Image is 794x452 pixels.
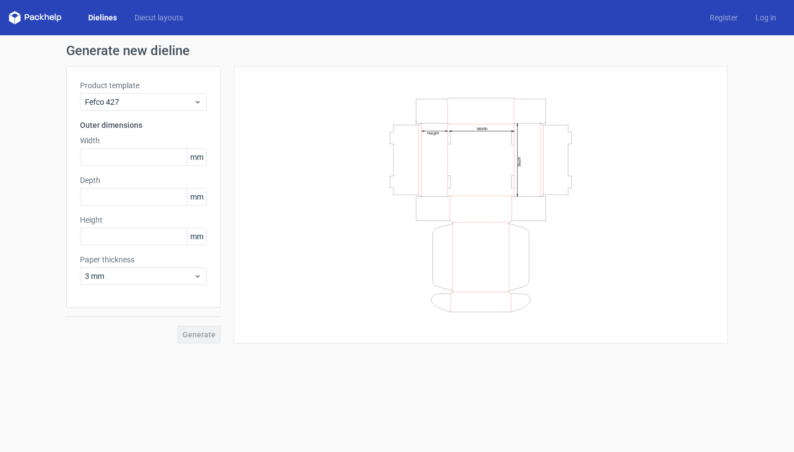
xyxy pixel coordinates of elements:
text: Depth [517,156,522,166]
label: Depth [80,175,207,186]
text: Width [477,126,487,131]
a: Register [701,12,747,23]
h1: Generate new dieline [66,44,728,57]
label: Width [80,135,207,146]
label: Product template [80,80,207,91]
label: Paper thickness [80,254,207,265]
span: 3 mm [85,271,194,282]
span: mm [187,149,206,165]
a: Log in [747,12,785,23]
span: mm [187,189,206,205]
span: mm [187,228,206,245]
h3: Outer dimensions [80,120,207,131]
label: Height [80,214,207,225]
a: Diecut layouts [126,12,192,23]
span: Fefco 427 [85,96,194,107]
text: Height [427,131,439,135]
a: Dielines [79,12,126,23]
